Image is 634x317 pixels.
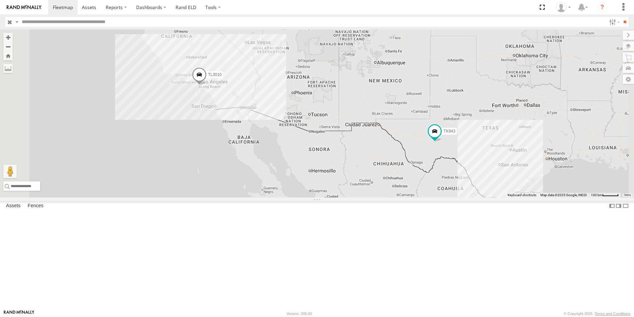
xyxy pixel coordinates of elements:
a: Terms and Conditions [595,312,630,316]
a: Terms [624,194,631,196]
button: Drag Pegman onto the map to open Street View [3,165,17,178]
span: TK943 [443,129,455,134]
div: Version: 306.00 [287,312,312,316]
button: Map Scale: 100 km per 45 pixels [589,193,621,197]
div: Norma Casillas [554,2,573,12]
img: rand-logo.svg [7,5,41,10]
label: Measure [3,64,13,73]
label: Dock Summary Table to the Right [615,201,622,211]
button: Keyboard shortcuts [508,193,536,197]
span: 100 km [591,193,602,197]
span: Map data ©2025 Google, INEGI [540,193,587,197]
button: Zoom Home [3,51,13,60]
label: Search Query [14,17,19,27]
i: ? [597,2,608,13]
label: Assets [3,201,24,211]
div: © Copyright 2025 - [564,312,630,316]
label: Map Settings [623,75,634,84]
button: Zoom out [3,42,13,51]
label: Search Filter Options [607,17,621,27]
a: Visit our Website [4,310,34,317]
button: Zoom in [3,33,13,42]
label: Hide Summary Table [622,201,629,211]
label: Dock Summary Table to the Left [609,201,615,211]
label: Fences [24,201,47,211]
span: TL3010 [208,72,222,77]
